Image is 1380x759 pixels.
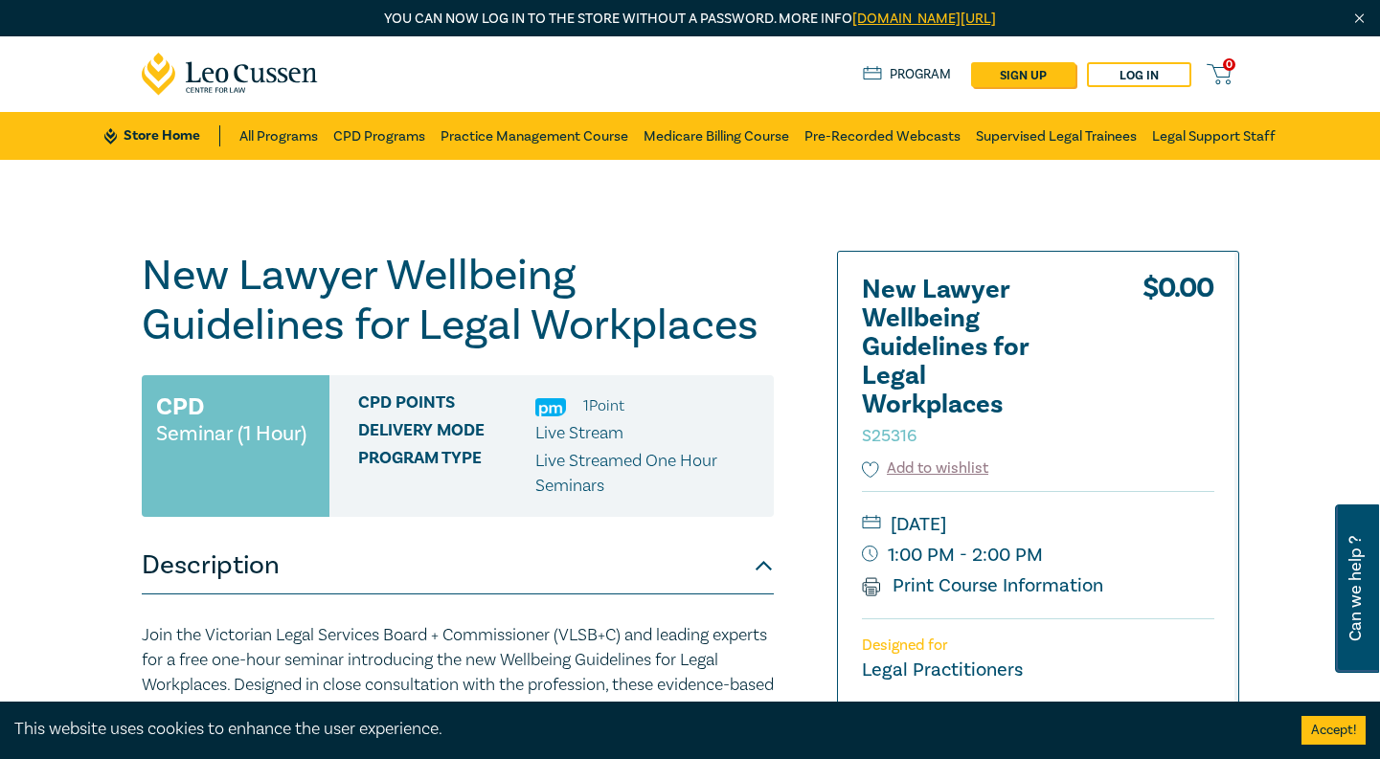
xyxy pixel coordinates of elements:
[239,112,318,160] a: All Programs
[142,537,774,594] button: Description
[1142,276,1214,458] div: $ 0.00
[852,10,996,28] a: [DOMAIN_NAME][URL]
[862,573,1104,598] a: Print Course Information
[862,276,1073,448] h2: New Lawyer Wellbeing Guidelines for Legal Workplaces
[333,112,425,160] a: CPD Programs
[862,509,1214,540] small: [DATE]
[142,623,774,723] p: Join the Victorian Legal Services Board + Commissioner (VLSB+C) and leading experts for a free on...
[14,717,1273,742] div: This website uses cookies to enhance the user experience.
[862,425,916,447] small: S25316
[976,112,1137,160] a: Supervised Legal Trainees
[358,449,535,499] span: Program type
[1351,11,1368,27] img: Close
[644,112,789,160] a: Medicare Billing Course
[863,64,952,85] a: Program
[804,112,961,160] a: Pre-Recorded Webcasts
[1152,112,1276,160] a: Legal Support Staff
[156,390,204,424] h3: CPD
[358,393,535,418] span: CPD Points
[1346,516,1365,661] span: Can we help ?
[862,458,989,480] button: Add to wishlist
[1223,58,1235,71] span: 0
[535,422,623,444] span: Live Stream
[862,658,1023,682] small: Legal Practitioners
[104,125,220,146] a: Store Home
[535,449,759,499] p: Live Streamed One Hour Seminars
[1087,62,1191,87] a: Log in
[142,251,774,350] h1: New Lawyer Wellbeing Guidelines for Legal Workplaces
[971,62,1075,87] a: sign up
[441,112,628,160] a: Practice Management Course
[358,421,535,446] span: Delivery Mode
[862,636,1214,655] p: Designed for
[156,424,306,443] small: Seminar (1 Hour)
[862,540,1214,570] small: 1:00 PM - 2:00 PM
[1301,716,1366,745] button: Accept cookies
[535,398,566,416] img: Practice Management & Business Skills
[583,393,624,418] li: 1 Point
[142,9,1239,30] p: You can now log in to the store without a password. More info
